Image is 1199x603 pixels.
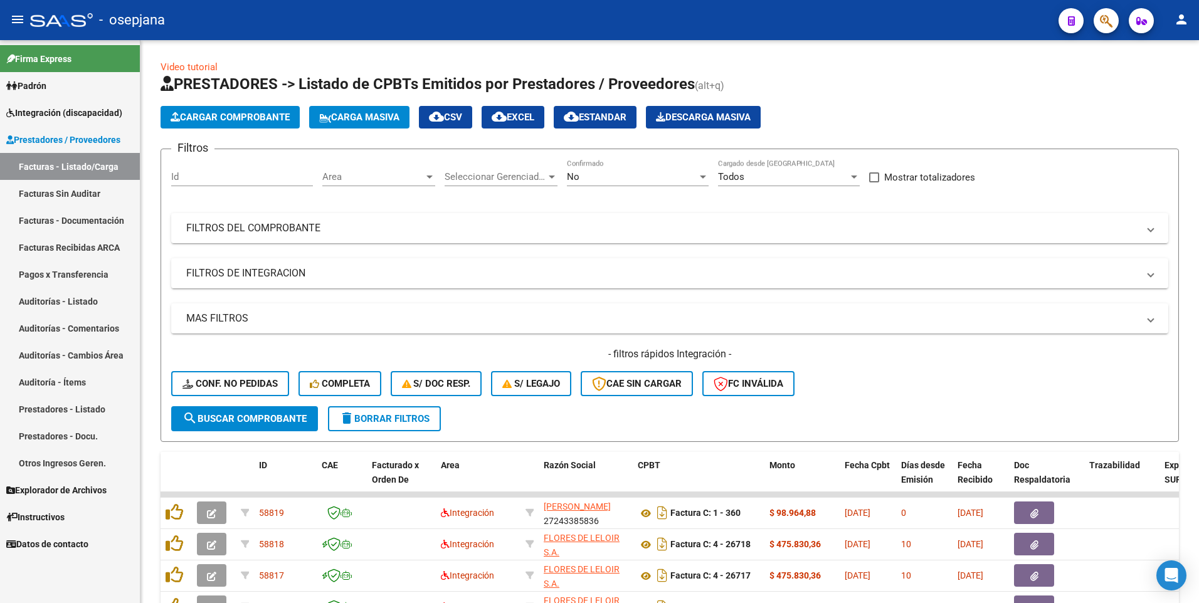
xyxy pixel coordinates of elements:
[539,452,633,507] datatable-header-cell: Razón Social
[436,452,520,507] datatable-header-cell: Area
[1089,460,1140,470] span: Trazabilidad
[6,79,46,93] span: Padrón
[654,534,670,554] i: Descargar documento
[171,258,1168,288] mat-expansion-panel-header: FILTROS DE INTEGRACION
[581,371,693,396] button: CAE SIN CARGAR
[564,109,579,124] mat-icon: cloud_download
[372,460,419,485] span: Facturado x Orden De
[161,106,300,128] button: Cargar Comprobante
[544,564,620,589] span: FLORES DE LELOIR S.A.
[309,106,409,128] button: Carga Masiva
[259,539,284,549] span: 58818
[171,139,214,157] h3: Filtros
[901,570,911,580] span: 10
[544,562,628,589] div: 30714508144
[441,570,494,580] span: Integración
[367,452,436,507] datatable-header-cell: Facturado x Orden De
[317,452,367,507] datatable-header-cell: CAE
[171,112,290,123] span: Cargar Comprobante
[259,460,267,470] span: ID
[646,106,761,128] button: Descarga Masiva
[714,378,783,389] span: FC Inválida
[1156,560,1186,590] div: Open Intercom Messenger
[769,539,821,549] strong: $ 475.830,36
[259,570,284,580] span: 58817
[554,106,636,128] button: Estandar
[6,106,122,120] span: Integración (discapacidad)
[1084,452,1159,507] datatable-header-cell: Trazabilidad
[670,508,741,518] strong: Factura C: 1 - 360
[182,411,198,426] mat-icon: search
[186,266,1138,280] mat-panel-title: FILTROS DE INTEGRACION
[319,112,399,123] span: Carga Masiva
[186,221,1138,235] mat-panel-title: FILTROS DEL COMPROBANTE
[402,378,471,389] span: S/ Doc Resp.
[171,347,1168,361] h4: - filtros rápidos Integración -
[901,460,945,485] span: Días desde Emisión
[254,452,317,507] datatable-header-cell: ID
[1174,12,1189,27] mat-icon: person
[298,371,381,396] button: Completa
[429,109,444,124] mat-icon: cloud_download
[259,508,284,518] span: 58819
[958,570,983,580] span: [DATE]
[310,378,370,389] span: Completa
[901,508,906,518] span: 0
[182,413,307,424] span: Buscar Comprobante
[6,483,107,497] span: Explorador de Archivos
[6,510,65,524] span: Instructivos
[1009,452,1084,507] datatable-header-cell: Doc Respaldatoria
[670,571,751,581] strong: Factura C: 4 - 26717
[646,106,761,128] app-download-masive: Descarga masiva de comprobantes (adjuntos)
[958,460,993,485] span: Fecha Recibido
[654,503,670,523] i: Descargar documento
[441,508,494,518] span: Integración
[161,61,218,73] a: Video tutorial
[171,371,289,396] button: Conf. no pedidas
[769,460,795,470] span: Monto
[6,537,88,551] span: Datos de contacto
[419,106,472,128] button: CSV
[845,539,870,549] span: [DATE]
[328,406,441,431] button: Borrar Filtros
[896,452,953,507] datatable-header-cell: Días desde Emisión
[638,460,660,470] span: CPBT
[656,112,751,123] span: Descarga Masiva
[186,312,1138,325] mat-panel-title: MAS FILTROS
[502,378,560,389] span: S/ legajo
[441,460,460,470] span: Area
[564,112,626,123] span: Estandar
[322,171,424,182] span: Area
[99,6,165,34] span: - osepjana
[953,452,1009,507] datatable-header-cell: Fecha Recibido
[161,75,695,93] span: PRESTADORES -> Listado de CPBTs Emitidos por Prestadores / Proveedores
[769,570,821,580] strong: $ 475.830,36
[695,80,724,92] span: (alt+q)
[654,565,670,585] i: Descargar documento
[958,508,983,518] span: [DATE]
[544,501,611,511] span: [PERSON_NAME]
[322,460,338,470] span: CAE
[339,413,430,424] span: Borrar Filtros
[544,460,596,470] span: Razón Social
[845,508,870,518] span: [DATE]
[718,171,744,182] span: Todos
[845,570,870,580] span: [DATE]
[845,460,890,470] span: Fecha Cpbt
[6,52,71,66] span: Firma Express
[1014,460,1070,485] span: Doc Respaldatoria
[544,531,628,557] div: 30714508144
[171,303,1168,333] mat-expansion-panel-header: MAS FILTROS
[492,109,507,124] mat-icon: cloud_download
[441,539,494,549] span: Integración
[544,533,620,557] span: FLORES DE LELOIR S.A.
[171,406,318,431] button: Buscar Comprobante
[429,112,462,123] span: CSV
[769,508,816,518] strong: $ 98.964,88
[491,371,571,396] button: S/ legajo
[592,378,682,389] span: CAE SIN CARGAR
[702,371,795,396] button: FC Inválida
[482,106,544,128] button: EXCEL
[10,12,25,27] mat-icon: menu
[6,133,120,147] span: Prestadores / Proveedores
